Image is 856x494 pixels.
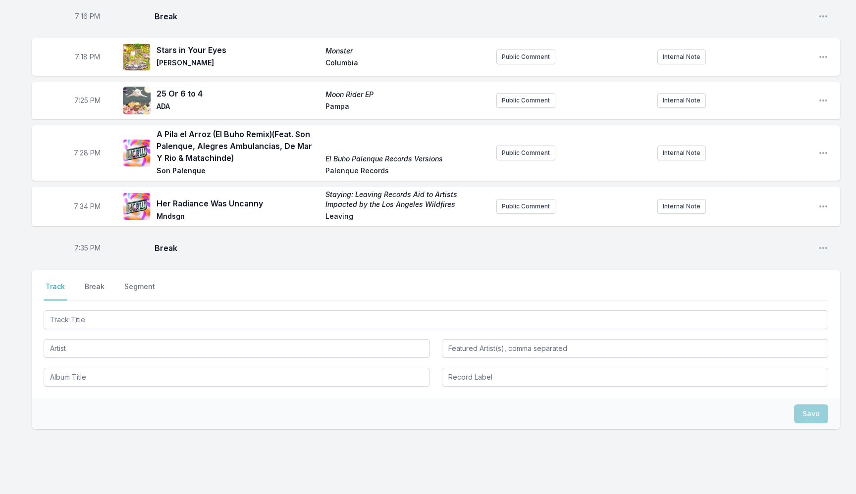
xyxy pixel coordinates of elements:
[496,199,555,214] button: Public Comment
[818,201,828,211] button: Open playlist item options
[657,49,706,64] button: Internal Note
[325,58,488,70] span: Columbia
[157,128,320,164] span: A Pila el Arroz (El Buho Remix) (Feat. Son Palenque, Alegres Ambulancias, De Mar Y Rio & Matachinde)
[657,93,706,108] button: Internal Note
[155,10,810,22] span: Break
[123,193,151,220] img: Staying: Leaving Records Aid to Artists Impacted by the Los Angeles Wildfires
[818,243,828,253] button: Open playlist item options
[44,368,430,387] input: Album Title
[818,11,828,21] button: Open playlist item options
[44,310,828,329] input: Track Title
[74,243,101,253] span: Timestamp
[123,87,151,114] img: Moon Rider EP
[157,166,320,178] span: Son Palenque
[157,58,320,70] span: [PERSON_NAME]
[83,282,107,300] button: Break
[74,96,101,105] span: Timestamp
[155,242,810,254] span: Break
[794,404,828,423] button: Save
[325,166,488,178] span: Palenque Records
[818,148,828,158] button: Open playlist item options
[44,282,67,300] button: Track
[75,52,100,62] span: Timestamp
[496,49,555,64] button: Public Comment
[325,46,488,56] span: Monster
[122,282,157,300] button: Segment
[44,339,430,358] input: Artist
[325,211,488,223] span: Leaving
[157,44,320,56] span: Stars in Your Eyes
[325,101,488,113] span: Pampa
[325,190,488,209] span: Staying: Leaving Records Aid to Artists Impacted by the Los Angeles Wildfires
[157,198,320,209] span: Her Radiance Was Uncanny
[74,148,101,158] span: Timestamp
[157,211,320,223] span: Mndsgn
[325,90,488,99] span: Moon Rider EP
[325,154,488,164] span: El Buho Palenque Records Versions
[818,96,828,105] button: Open playlist item options
[123,139,151,167] img: El Buho Palenque Records Versions
[496,146,555,160] button: Public Comment
[157,101,320,113] span: ADA
[657,146,706,160] button: Internal Note
[123,43,151,71] img: Monster
[157,88,320,99] span: 25 Or 6 to 4
[442,339,828,358] input: Featured Artist(s), comma separated
[657,199,706,214] button: Internal Note
[75,11,100,21] span: Timestamp
[818,52,828,62] button: Open playlist item options
[74,201,101,211] span: Timestamp
[442,368,828,387] input: Record Label
[496,93,555,108] button: Public Comment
